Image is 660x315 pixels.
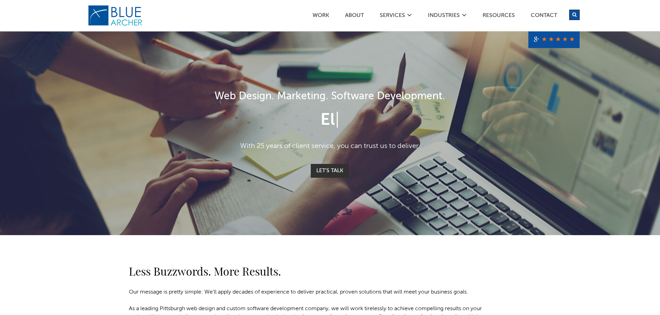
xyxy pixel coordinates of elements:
a: SERVICES [379,13,405,20]
a: Industries [428,13,460,20]
img: Blue Archer Logo [88,5,143,26]
h2: Less Buzzwords. More Results. [129,263,489,279]
span: | [335,112,340,129]
a: ABOUT [345,13,364,20]
h1: Web Design. Marketing. Software Development. [129,89,531,104]
p: Our message is pretty simple: We’ll apply decades of experience to deliver practical, proven solu... [129,288,489,296]
a: Work [312,13,329,20]
a: Contact [530,13,557,20]
p: With 25 years of client service, you can trust us to deliver. [129,141,531,151]
span: El [320,112,335,129]
a: Resources [482,13,515,20]
a: Let's Talk [311,164,349,178]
